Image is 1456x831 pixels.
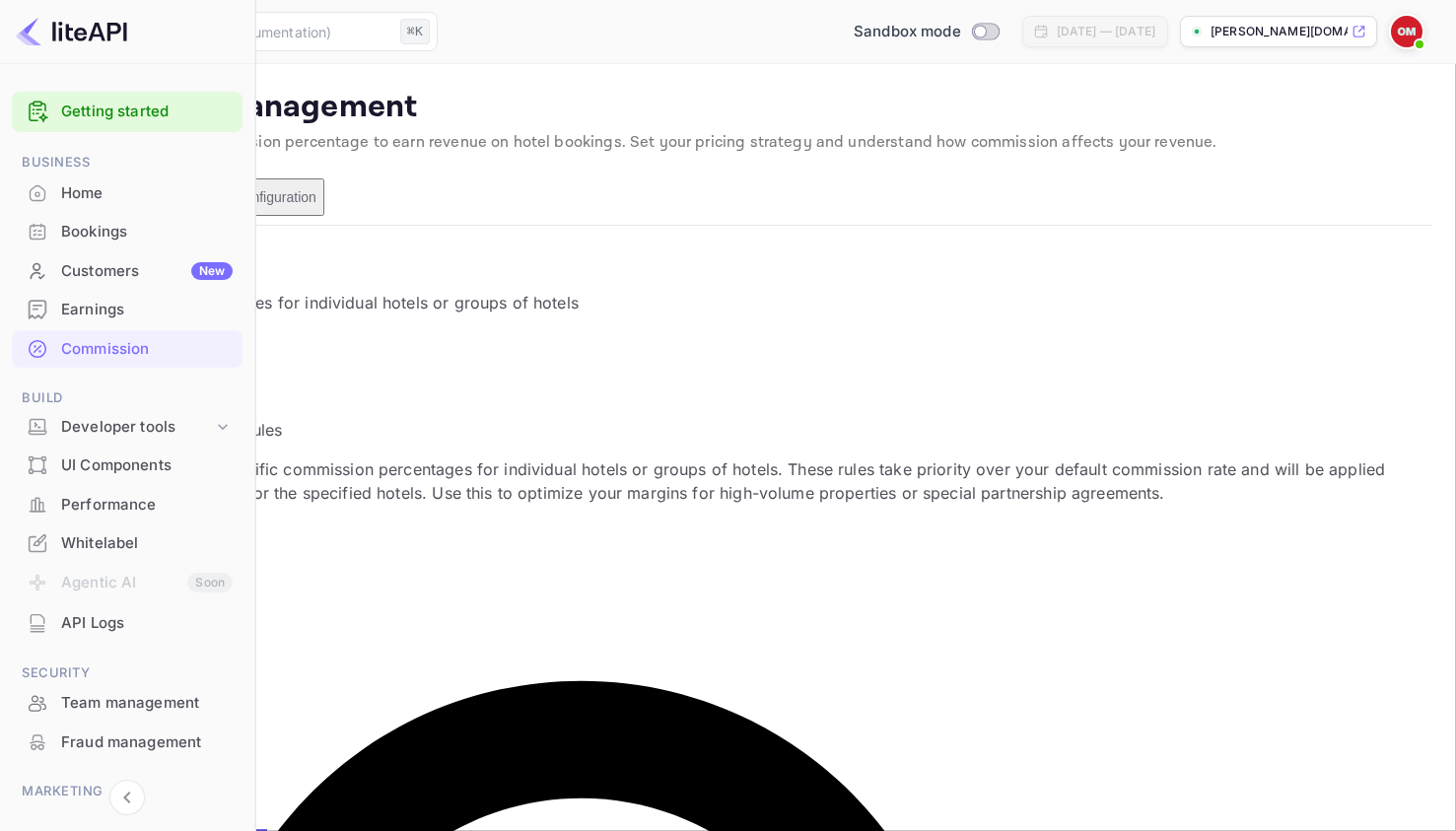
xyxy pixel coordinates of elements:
div: Developer tools [61,416,213,439]
div: ⌘K [400,19,430,44]
span: Business [12,152,243,173]
p: Commission Management [24,88,1432,127]
p: Set specific markup percentages for individual hotels or groups of hotels [24,291,1432,314]
div: CustomersNew [12,252,243,291]
div: New [191,262,233,280]
a: Home [12,174,243,211]
div: API Logs [12,604,243,643]
div: Performance [61,494,233,517]
a: Team management [12,684,243,721]
button: Collapse navigation [109,780,145,815]
div: Whitelabel [12,524,243,563]
div: UI Components [61,454,233,477]
button: Test Configuration [197,178,324,216]
div: Getting started [12,92,243,132]
div: Customers [61,260,233,283]
span: Marketing [12,781,243,802]
a: Performance [12,486,243,522]
div: Commission [61,338,233,361]
div: Team management [12,684,243,723]
h4: Per-Hotel Overriding Rules [24,246,1432,270]
div: Performance [12,486,243,524]
div: Fraud management [12,724,243,762]
div: Fraud management [61,731,233,754]
p: i [24,379,1432,402]
p: Configure your default commission percentage to earn revenue on hotel bookings. Set your pricing ... [24,131,1432,155]
span: Sandbox mode [854,21,961,43]
a: Commission [12,330,243,367]
a: Getting started [61,101,233,123]
div: Commission [12,330,243,369]
div: Whitelabel [61,532,233,555]
div: Developer tools [12,410,243,445]
p: Override rules let you set specific commission percentages for individual hotels or groups of hot... [24,457,1432,505]
p: [PERSON_NAME][DOMAIN_NAME]... [1211,23,1348,40]
div: Earnings [12,291,243,329]
div: [DATE] — [DATE] [1057,23,1155,40]
img: LiteAPI logo [16,16,127,47]
span: Security [12,662,243,684]
div: Switch to Production mode [846,21,1006,43]
a: Whitelabel [12,524,243,561]
div: API Logs [61,612,233,635]
a: Earnings [12,291,243,327]
div: Home [12,174,243,213]
div: Team management [61,692,233,715]
a: Fraud management [12,724,243,760]
img: Oliver Mendez [1391,16,1422,47]
div: Bookings [61,221,233,243]
p: About Commission Override Rules [24,418,1432,442]
a: Bookings [12,213,243,249]
div: Bookings [12,213,243,251]
span: Build [12,387,243,409]
a: UI Components [12,447,243,483]
div: Home [61,182,233,205]
div: Earnings [61,299,233,321]
a: CustomersNew [12,252,243,289]
a: API Logs [12,604,243,641]
div: UI Components [12,447,243,485]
